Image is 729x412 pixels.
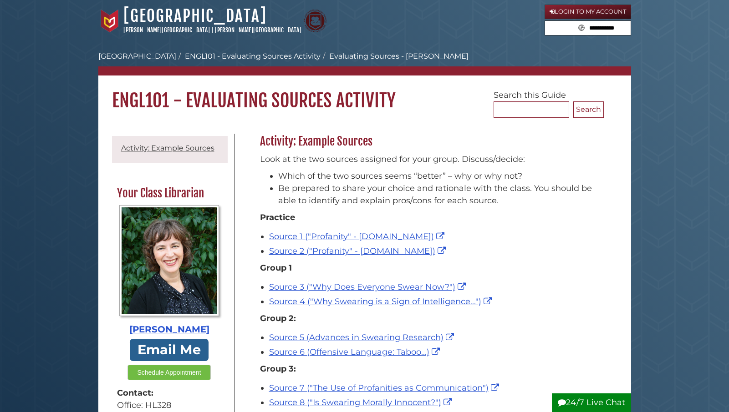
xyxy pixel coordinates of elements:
a: Source 2 ("Profanity" - [DOMAIN_NAME]) [269,246,448,256]
a: Activity: Example Sources [121,144,214,152]
form: Search library guides, policies, and FAQs. [545,20,631,36]
a: [PERSON_NAME][GEOGRAPHIC_DATA] [123,26,210,34]
a: Login to My Account [545,5,631,19]
a: Source 8 ("Is Swearing Morally Innocent?") [269,397,454,407]
a: Profile Photo [PERSON_NAME] [117,205,222,337]
img: Calvin Theological Seminary [304,10,326,32]
h2: Your Class Librarian [112,186,226,201]
h1: ENGL101 - Evaluating Sources Activity [98,75,631,112]
button: Search [573,101,604,118]
a: Source 5 (Advances in Swearing Research) [269,332,456,342]
li: Which of the two sources seems “better” – why or why not? [278,170,599,182]
nav: breadcrumb [98,51,631,75]
button: 24/7 Live Chat [552,393,631,412]
a: [GEOGRAPHIC_DATA] [98,52,176,60]
a: Source 4 ("Why Swearing is a Sign of Intelligence...") [269,296,494,306]
a: Email Me [130,339,209,361]
button: Schedule Appointment [127,365,210,380]
a: ENGL101 - Evaluating Sources Activity [185,52,321,60]
p: Look at the two sources assigned for your group. Discuss/decide: [260,153,599,166]
a: Source 3 ("Why Does Everyone Swear Now?") [269,282,468,292]
div: [PERSON_NAME] [117,323,222,337]
strong: Group 3: [260,364,296,374]
h2: Activity: Example Sources [255,134,604,149]
a: [GEOGRAPHIC_DATA] [123,6,267,26]
span: | [211,26,214,34]
a: Source 7 ("The Use of Profanities as Communication") [269,383,501,393]
li: Be prepared to share your choice and rationale with the class. You should be able to identify and... [278,182,599,207]
a: [PERSON_NAME][GEOGRAPHIC_DATA] [215,26,301,34]
strong: Practice [260,212,295,222]
a: Source 6 (Offensive Language: Taboo...) [269,347,442,357]
img: Calvin University [98,10,121,32]
strong: Group 1 [260,263,292,273]
div: Office: HL328 [117,399,222,412]
li: Evaluating Sources - [PERSON_NAME] [321,51,469,62]
a: Source 1 ("Profanity" - [DOMAIN_NAME]) [269,231,447,241]
img: Profile Photo [119,205,219,316]
strong: Contact: [117,387,222,399]
button: Search [576,21,587,33]
strong: Group 2: [260,313,296,323]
